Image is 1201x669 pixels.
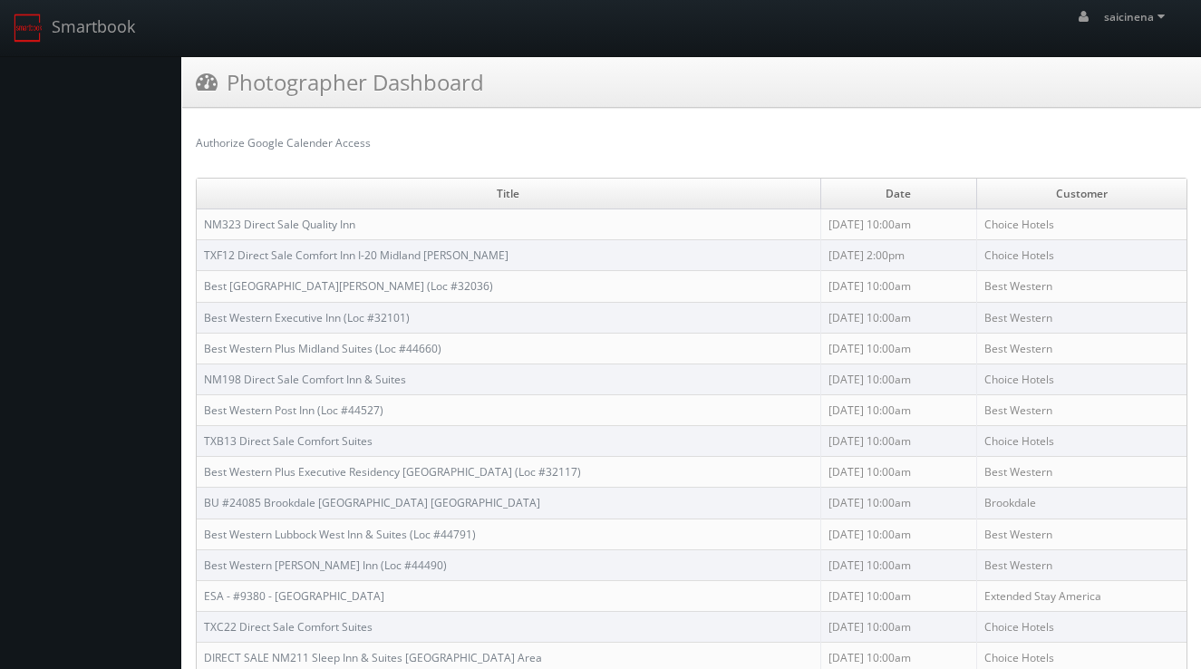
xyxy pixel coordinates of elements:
[204,619,373,635] a: TXC22 Direct Sale Comfort Suites
[204,402,383,418] a: Best Western Post Inn (Loc #44527)
[204,433,373,449] a: TXB13 Direct Sale Comfort Suites
[976,519,1186,549] td: Best Western
[820,364,976,394] td: [DATE] 10:00am
[820,457,976,488] td: [DATE] 10:00am
[204,372,406,387] a: NM198 Direct Sale Comfort Inn & Suites
[820,549,976,580] td: [DATE] 10:00am
[1104,9,1170,24] span: saicinena
[820,519,976,549] td: [DATE] 10:00am
[820,240,976,271] td: [DATE] 2:00pm
[976,271,1186,302] td: Best Western
[204,464,581,480] a: Best Western Plus Executive Residency [GEOGRAPHIC_DATA] (Loc #32117)
[204,557,447,573] a: Best Western [PERSON_NAME] Inn (Loc #44490)
[204,495,540,510] a: BU #24085 Brookdale [GEOGRAPHIC_DATA] [GEOGRAPHIC_DATA]
[976,457,1186,488] td: Best Western
[976,240,1186,271] td: Choice Hotels
[976,426,1186,457] td: Choice Hotels
[820,580,976,611] td: [DATE] 10:00am
[976,394,1186,425] td: Best Western
[976,488,1186,519] td: Brookdale
[204,247,508,263] a: TXF12 Direct Sale Comfort Inn I-20 Midland [PERSON_NAME]
[204,310,410,325] a: Best Western Executive Inn (Loc #32101)
[976,333,1186,364] td: Best Western
[820,179,976,209] td: Date
[820,611,976,642] td: [DATE] 10:00am
[976,580,1186,611] td: Extended Stay America
[976,209,1186,240] td: Choice Hotels
[820,333,976,364] td: [DATE] 10:00am
[820,302,976,333] td: [DATE] 10:00am
[820,394,976,425] td: [DATE] 10:00am
[976,611,1186,642] td: Choice Hotels
[197,179,820,209] td: Title
[976,179,1186,209] td: Customer
[204,527,476,542] a: Best Western Lubbock West Inn & Suites (Loc #44791)
[820,488,976,519] td: [DATE] 10:00am
[196,66,484,98] h3: Photographer Dashboard
[204,278,493,294] a: Best [GEOGRAPHIC_DATA][PERSON_NAME] (Loc #32036)
[196,135,371,150] a: Authorize Google Calender Access
[204,217,355,232] a: NM323 Direct Sale Quality Inn
[976,549,1186,580] td: Best Western
[204,341,441,356] a: Best Western Plus Midland Suites (Loc #44660)
[976,302,1186,333] td: Best Western
[820,271,976,302] td: [DATE] 10:00am
[976,364,1186,394] td: Choice Hotels
[204,588,384,604] a: ESA - #9380 - [GEOGRAPHIC_DATA]
[204,650,542,665] a: DIRECT SALE NM211 Sleep Inn & Suites [GEOGRAPHIC_DATA] Area
[820,426,976,457] td: [DATE] 10:00am
[820,209,976,240] td: [DATE] 10:00am
[14,14,43,43] img: smartbook-logo.png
